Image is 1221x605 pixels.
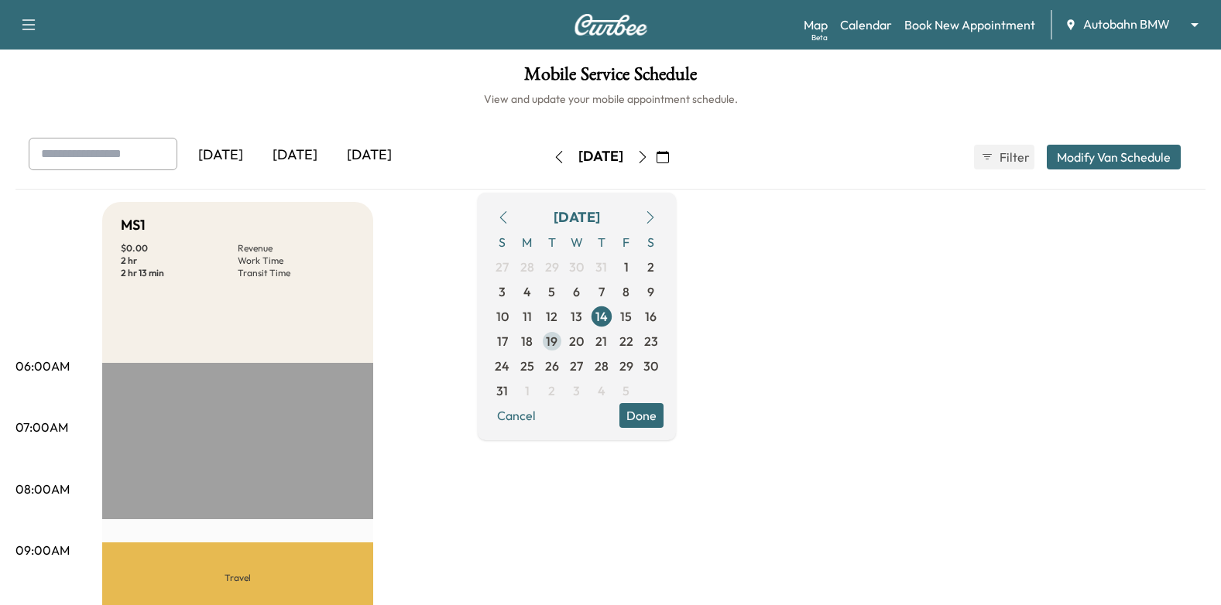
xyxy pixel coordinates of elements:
span: 26 [545,357,559,375]
span: 1 [525,381,530,400]
span: 2 [548,381,555,400]
span: 30 [569,258,584,276]
div: [DATE] [332,138,406,173]
span: 12 [546,307,557,326]
span: S [490,230,515,255]
span: 27 [496,258,509,276]
a: Book New Appointment [904,15,1035,34]
span: 22 [619,332,633,350]
span: 31 [595,258,607,276]
span: 3 [573,381,580,400]
p: Work Time [238,255,355,267]
span: 29 [545,258,559,276]
button: Modify Van Schedule [1047,145,1181,169]
span: 2 [647,258,654,276]
span: 10 [496,307,509,326]
span: 5 [548,282,555,301]
span: 24 [495,357,509,375]
h5: MS1 [121,214,146,236]
div: Beta [811,32,828,43]
span: T [589,230,614,255]
p: 08:00AM [15,480,70,498]
span: M [515,230,540,255]
p: $ 0.00 [121,242,238,255]
span: 29 [619,357,633,375]
div: [DATE] [258,138,332,173]
span: 8 [623,282,629,301]
p: Transit Time [238,267,355,279]
h6: View and update your mobile appointment schedule. [15,91,1206,107]
span: Autobahn BMW [1083,15,1170,33]
span: F [614,230,639,255]
button: Done [619,403,664,428]
a: Calendar [840,15,892,34]
button: Filter [974,145,1034,169]
span: 14 [595,307,608,326]
span: 1 [624,258,629,276]
span: W [564,230,589,255]
p: 06:00AM [15,357,70,375]
div: [DATE] [578,147,623,166]
span: 19 [546,332,557,350]
span: 4 [598,381,605,400]
span: 9 [647,282,654,301]
a: MapBeta [804,15,828,34]
span: 7 [598,282,605,301]
span: Filter [1000,148,1027,166]
span: 13 [571,307,582,326]
span: 4 [523,282,531,301]
span: 21 [595,332,607,350]
div: [DATE] [554,207,600,228]
span: 5 [623,381,629,400]
span: 6 [573,282,580,301]
img: Curbee Logo [574,14,648,36]
span: 30 [643,357,658,375]
span: 20 [569,332,584,350]
p: 2 hr 13 min [121,267,238,279]
div: [DATE] [183,138,258,173]
span: 25 [520,357,534,375]
span: 15 [620,307,632,326]
span: 27 [570,357,583,375]
span: S [639,230,664,255]
button: Cancel [490,403,543,428]
span: 28 [520,258,534,276]
span: 18 [521,332,533,350]
p: 07:00AM [15,418,68,436]
span: 31 [496,381,508,400]
span: 16 [645,307,657,326]
span: 3 [499,282,506,301]
span: 28 [595,357,609,375]
span: 17 [497,332,508,350]
span: 23 [644,332,658,350]
span: T [540,230,564,255]
p: 2 hr [121,255,238,267]
span: 11 [523,307,532,326]
p: Revenue [238,242,355,255]
h1: Mobile Service Schedule [15,65,1206,91]
p: 09:00AM [15,541,70,559]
